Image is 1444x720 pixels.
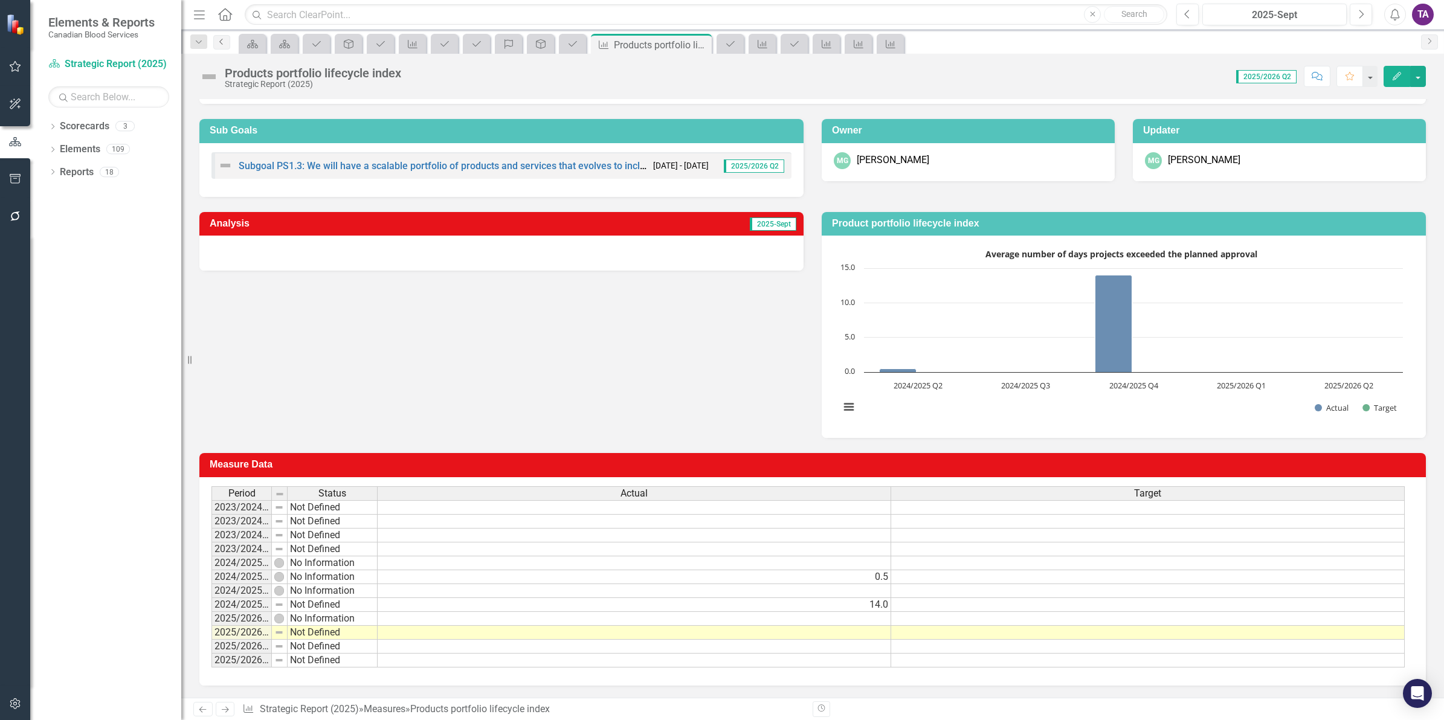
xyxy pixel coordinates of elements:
img: wEE9TsDyXodHwAAAABJRU5ErkJggg== [274,558,284,568]
a: Subgoal PS1.3: We will have a scalable portfolio of products and services that evolves to include... [239,160,942,172]
button: Show Actual [1315,402,1349,413]
text: 15.0 [840,262,855,272]
small: [DATE] - [DATE] [653,160,709,172]
td: Not Defined [288,542,378,556]
a: Strategic Report (2025) [48,57,169,71]
div: 109 [106,144,130,155]
div: Open Intercom Messenger [1403,679,1432,708]
div: [PERSON_NAME] [857,153,929,167]
img: wEE9TsDyXodHwAAAABJRU5ErkJggg== [274,614,284,623]
td: 2023/2024 Q2 [211,515,272,529]
span: Elements & Reports [48,15,155,30]
text: 5.0 [845,331,855,342]
div: 18 [100,167,119,177]
img: 8DAGhfEEPCf229AAAAAElFTkSuQmCC [274,516,284,526]
img: 8DAGhfEEPCf229AAAAAElFTkSuQmCC [274,655,284,665]
img: 8DAGhfEEPCf229AAAAAElFTkSuQmCC [274,503,284,512]
div: 3 [115,121,135,132]
td: 2025/2026 Q3 [211,640,272,654]
div: Products portfolio lifecycle index [410,703,550,715]
h3: Analysis [210,218,477,229]
a: Measures [364,703,405,715]
g: Actual, bar series 1 of 2 with 5 bars. [880,268,1350,373]
img: 8DAGhfEEPCf229AAAAAElFTkSuQmCC [274,600,284,609]
td: 2024/2025 Q2 [211,570,272,584]
td: Not Defined [288,626,378,640]
span: Period [228,488,256,499]
div: [PERSON_NAME] [1168,153,1240,167]
text: 2025/2026 Q1 [1217,380,1266,391]
h3: Sub Goals [210,125,798,136]
td: 2024/2025 Q1 [211,556,272,570]
img: 8DAGhfEEPCf229AAAAAElFTkSuQmCC [274,641,284,651]
td: 2023/2024 Q3 [211,529,272,542]
h3: Product portfolio lifecycle index [832,218,1420,229]
path: 2024/2025 Q2, 0.5. Actual. [880,369,917,373]
text: 2024/2025 Q3 [1001,380,1050,391]
td: Not Defined [288,640,378,654]
span: Status [318,488,346,499]
img: ClearPoint Strategy [6,14,27,35]
button: Search [1104,6,1164,23]
text: Average number of days projects exceeded the planned approval [985,248,1257,260]
a: Elements [60,143,100,156]
td: Not Defined [288,529,378,542]
td: No Information [288,584,378,598]
path: 2024/2025 Q4, 14. Actual. [1095,275,1132,373]
td: 2024/2025 Q4 [211,598,272,612]
td: No Information [288,556,378,570]
a: Scorecards [60,120,109,133]
span: Actual [620,488,648,499]
td: 14.0 [378,598,891,612]
h3: Measure Data [210,459,1420,470]
text: 2024/2025 Q2 [894,380,943,391]
td: Not Defined [288,500,378,515]
td: 2023/2024 Q4 [211,542,272,556]
td: 2023/2024 Q1 [211,500,272,515]
text: 2025/2026 Q2 [1324,380,1373,391]
td: Not Defined [288,654,378,667]
div: MG [834,152,851,169]
small: Canadian Blood Services [48,30,155,39]
button: 2025-Sept [1202,4,1347,25]
span: 2025/2026 Q2 [1236,70,1297,83]
td: 2025/2026 Q4 [211,654,272,667]
img: wEE9TsDyXodHwAAAABJRU5ErkJggg== [274,586,284,596]
td: Not Defined [288,515,378,529]
div: » » [242,702,804,716]
img: 8DAGhfEEPCf229AAAAAElFTkSuQmCC [274,544,284,554]
span: Target [1134,488,1161,499]
img: 8DAGhfEEPCf229AAAAAElFTkSuQmCC [275,489,285,499]
img: wEE9TsDyXodHwAAAABJRU5ErkJggg== [274,572,284,582]
td: 2024/2025 Q3 [211,584,272,598]
a: Strategic Report (2025) [260,703,359,715]
input: Search Below... [48,86,169,108]
div: 2025-Sept [1207,8,1342,22]
td: No Information [288,612,378,626]
span: 2025-Sept [750,217,796,231]
div: Products portfolio lifecycle index [225,66,401,80]
button: Show Target [1362,402,1397,413]
input: Search ClearPoint... [245,4,1167,25]
text: 0.0 [845,365,855,376]
span: 2025/2026 Q2 [724,159,784,173]
td: 0.5 [378,570,891,584]
button: TA [1412,4,1434,25]
td: Not Defined [288,598,378,612]
svg: Interactive chart [834,245,1409,426]
td: No Information [288,570,378,584]
button: View chart menu, Average number of days projects exceeded the planned approval [840,398,857,415]
div: Average number of days projects exceeded the planned approval. Highcharts interactive chart. [834,245,1414,426]
td: 2025/2026 Q2 [211,626,272,640]
h3: Updater [1143,125,1420,136]
text: 10.0 [840,297,855,307]
img: Not Defined [218,158,233,173]
span: Search [1121,9,1147,19]
img: Not Defined [199,67,219,86]
td: 2025/2026 Q1 [211,612,272,626]
img: 8DAGhfEEPCf229AAAAAElFTkSuQmCC [274,628,284,637]
a: Reports [60,166,94,179]
img: 8DAGhfEEPCf229AAAAAElFTkSuQmCC [274,530,284,540]
div: Strategic Report (2025) [225,80,401,89]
